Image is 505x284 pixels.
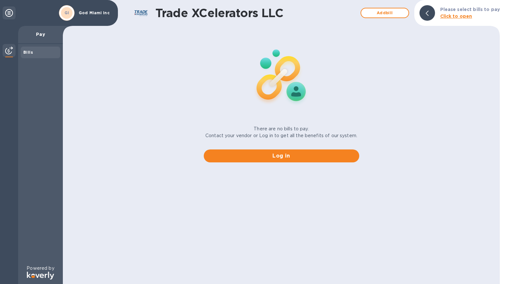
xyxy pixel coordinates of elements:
p: God Miami Inc [79,11,111,15]
span: Add bill [366,9,403,17]
img: Logo [27,272,54,279]
h1: Trade XCelerators LLC [155,6,357,20]
button: Log in [204,149,359,162]
b: GI [64,10,69,15]
button: Addbill [361,8,409,18]
b: Click to open [440,14,472,19]
b: Please select bills to pay [440,7,500,12]
p: There are no bills to pay. Contact your vendor or Log in to get all the benefits of our system. [205,126,357,139]
p: Pay [23,31,58,38]
span: Log in [209,152,354,160]
b: Bills [23,50,33,55]
p: Powered by [27,265,54,272]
